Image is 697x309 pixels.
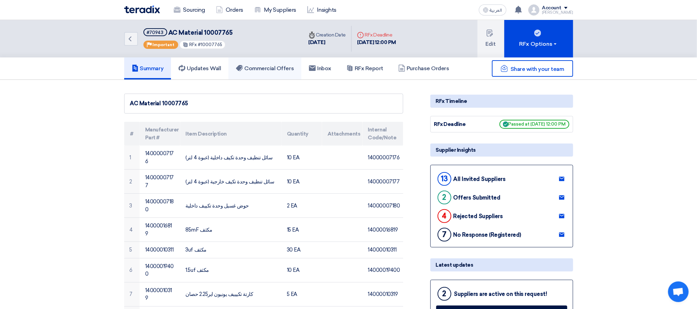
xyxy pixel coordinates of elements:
[168,29,232,36] span: AC Material 10007765
[281,170,322,194] td: 10 EA
[198,42,222,47] span: #10007765
[309,31,346,39] div: Creation Date
[281,242,322,258] td: 30 EA
[438,209,451,223] div: 4
[478,20,504,57] button: Edit
[140,282,180,306] td: 14000010319
[281,258,322,282] td: 10 EA
[363,170,403,194] td: 14000007177
[281,122,322,146] th: Quantity
[511,66,564,72] span: Share with your team
[140,242,180,258] td: 14000010311
[281,194,322,218] td: 2 EA
[430,258,573,271] div: Latest updates
[124,194,140,218] td: 3
[453,176,506,182] div: All Invited Suppliers
[140,122,180,146] th: Manufacturer Part #
[180,122,281,146] th: Item Description
[143,28,233,37] h5: AC Material 10007765
[180,218,281,242] td: 85mF مكثف
[140,170,180,194] td: 14000007177
[211,2,249,18] a: Orders
[140,258,180,282] td: 14000019400
[542,5,562,11] div: Account
[189,42,197,47] span: RFx
[453,194,501,201] div: Offers Submitted
[179,65,221,72] h5: Updates Wall
[228,57,301,79] a: Commercial Offers
[171,57,228,79] a: Updates Wall
[140,218,180,242] td: 14000016819
[500,120,569,129] span: Passed at [DATE] 12:00 PM
[363,218,403,242] td: 14000016819
[249,2,302,18] a: My Suppliers
[542,11,573,14] div: [PERSON_NAME]
[153,42,175,47] span: Important
[363,242,403,258] td: 14000010311
[168,2,211,18] a: Sourcing
[454,291,547,297] div: Suppliers are active on this request!
[302,2,342,18] a: Insights
[180,258,281,282] td: 1.5uf مكثف
[301,57,339,79] a: Inbox
[180,170,281,194] td: سائل تنظيف وحدة تكيف خارجية (عبوة 4 لتر)
[453,213,503,220] div: Rejected Suppliers
[528,4,539,15] img: profile_test.png
[124,170,140,194] td: 2
[309,39,346,46] div: [DATE]
[180,282,281,306] td: كارتة تكيييف يونيون اير2.25 حصان
[124,57,171,79] a: Summary
[357,39,396,46] div: [DATE] 12:00 PM
[124,282,140,306] td: 7
[668,281,689,302] div: Open chat
[180,242,281,258] td: 3uf مكثف
[124,122,140,146] th: #
[322,122,363,146] th: Attachments
[438,287,451,301] div: 2
[363,258,403,282] td: 14000019400
[132,65,164,72] h5: Summary
[147,30,164,35] div: #70943
[357,31,396,39] div: RFx Deadline
[140,194,180,218] td: 14000007180
[391,57,457,79] a: Purchase Orders
[519,40,558,48] div: RFx Options
[504,20,573,57] button: RFx Options
[124,146,140,170] td: 1
[130,99,397,108] div: AC Material 10007765
[124,242,140,258] td: 5
[363,122,403,146] th: Internal Code/Note
[430,143,573,157] div: Supplier Insights
[236,65,294,72] h5: Commercial Offers
[180,146,281,170] td: سائل تنظيف وحدة تكيف داخلية (عبوة 4 لتر)
[438,191,451,204] div: 2
[124,218,140,242] td: 4
[434,120,486,128] div: RFx Deadline
[140,146,180,170] td: 14000007176
[281,146,322,170] td: 10 EA
[490,8,502,13] span: العربية
[180,194,281,218] td: حوض غسيل وحدة تكييف داخلية
[430,95,573,108] div: RFx Timeline
[398,65,449,72] h5: Purchase Orders
[281,218,322,242] td: 15 EA
[438,172,451,186] div: 13
[281,282,322,306] td: 5 EA
[479,4,506,15] button: العربية
[438,228,451,242] div: 7
[309,65,331,72] h5: Inbox
[363,282,403,306] td: 14000010319
[453,232,521,238] div: No Response (Registered)
[363,194,403,218] td: 14000007180
[339,57,391,79] a: RFx Report
[124,6,160,13] img: Teradix logo
[124,258,140,282] td: 6
[346,65,383,72] h5: RFx Report
[363,146,403,170] td: 14000007176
